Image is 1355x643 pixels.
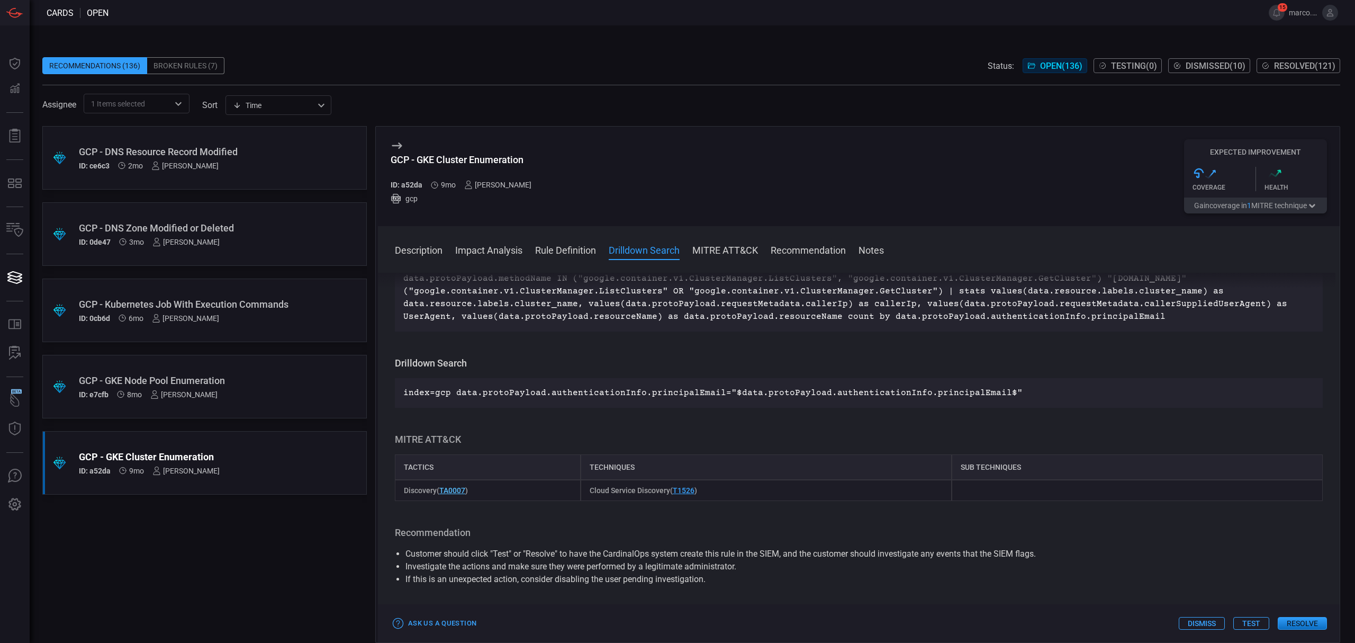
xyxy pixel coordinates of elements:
[952,454,1323,480] div: Sub Techniques
[581,454,952,480] div: Techniques
[91,99,145,109] span: 1 Items selected
[590,486,697,495] span: Cloud Service Discovery ( )
[79,390,109,399] h5: ID: e7cfb
[439,486,465,495] a: TA0007
[2,492,28,517] button: Preferences
[79,451,290,462] div: GCP - GKE Cluster Enumeration
[391,181,422,189] h5: ID: a52da
[391,154,540,165] div: GCP - GKE Cluster Enumeration
[1168,58,1250,73] button: Dismissed(10)
[2,265,28,290] button: Cards
[391,193,540,204] div: gcp
[2,51,28,76] button: Dashboard
[79,146,290,157] div: GCP - DNS Resource Record Modified
[150,390,218,399] div: [PERSON_NAME]
[79,162,110,170] h5: ID: ce6c3
[1278,3,1287,12] span: 15
[1094,58,1162,73] button: Testing(0)
[535,243,596,256] button: Rule Definition
[405,560,1312,573] li: Investigate the actions and make sure they were performed by a legitimate administrator.
[79,299,290,310] div: GCP - Kubernetes Job With Execution Commands
[129,314,143,323] span: Mar 11, 2025 5:37 AM
[395,526,1323,539] h3: Recommendation
[441,181,456,189] span: Dec 11, 2024 6:22 AM
[233,100,314,111] div: Time
[1179,617,1225,630] button: Dismiss
[79,467,111,475] h5: ID: a52da
[47,8,74,18] span: Cards
[395,454,581,480] div: Tactics
[202,100,218,110] label: sort
[1269,5,1285,21] button: 15
[42,100,76,110] span: Assignee
[1247,201,1251,210] span: 1
[151,162,219,170] div: [PERSON_NAME]
[1264,184,1327,191] div: Health
[2,388,28,413] button: Wingman
[2,123,28,149] button: Reports
[2,312,28,337] button: Rule Catalog
[1186,61,1245,71] span: Dismissed ( 10 )
[1184,198,1327,213] button: Gaincoverage in1MITRE technique
[152,238,220,246] div: [PERSON_NAME]
[127,390,142,399] span: Dec 25, 2024 6:03 AM
[129,467,144,475] span: Dec 11, 2024 6:22 AM
[2,463,28,489] button: Ask Us A Question
[673,486,694,495] a: T1526
[129,238,144,246] span: Jun 09, 2025 5:41 AM
[79,238,111,246] h5: ID: 0de47
[404,486,468,495] span: Discovery ( )
[2,416,28,442] button: Threat Intelligence
[403,260,1314,323] p: index=gcp sourcetype IN ("google:gcp:pubsub:audit:admin_activity", "google:gcp:pubsub:audit:data_...
[1184,148,1327,156] h5: Expected Improvement
[171,96,186,111] button: Open
[1023,58,1087,73] button: Open(136)
[42,57,147,74] div: Recommendations (136)
[147,57,224,74] div: Broken Rules (7)
[79,375,290,386] div: GCP - GKE Node Pool Enumeration
[128,162,143,170] span: Jun 25, 2025 6:18 AM
[405,573,1312,586] li: If this is an unexpected action, consider disabling the user pending investigation.
[391,615,479,632] button: Ask Us a Question
[1257,58,1340,73] button: Resolved(121)
[1233,617,1269,630] button: Test
[1040,61,1082,71] span: Open ( 136 )
[2,171,28,196] button: MITRE - Detection Posture
[403,387,1314,399] p: index=gcp data.protoPayload.authenticationInfo.principalEmail="$data.protoPayload.authenticationI...
[692,243,758,256] button: MITRE ATT&CK
[859,243,884,256] button: Notes
[1111,61,1157,71] span: Testing ( 0 )
[405,548,1312,560] li: Customer should click "Test" or "Resolve" to have the CardinalOps system create this rule in the ...
[395,243,442,256] button: Description
[152,314,219,323] div: [PERSON_NAME]
[2,218,28,243] button: Inventory
[395,357,1323,370] h3: Drilldown Search
[1193,184,1255,191] div: Coverage
[79,222,290,234] div: GCP - DNS Zone Modified or Deleted
[395,433,1323,446] h3: MITRE ATT&CK
[87,8,109,18] span: open
[988,61,1014,71] span: Status:
[464,181,531,189] div: [PERSON_NAME]
[1278,617,1327,630] button: Resolve
[152,467,220,475] div: [PERSON_NAME]
[1289,8,1318,17] span: marco.[PERSON_NAME]
[2,341,28,366] button: ALERT ANALYSIS
[609,243,680,256] button: Drilldown Search
[79,314,110,323] h5: ID: 0cb6d
[771,243,846,256] button: Recommendation
[1274,61,1335,71] span: Resolved ( 121 )
[455,243,522,256] button: Impact Analysis
[2,76,28,102] button: Detections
